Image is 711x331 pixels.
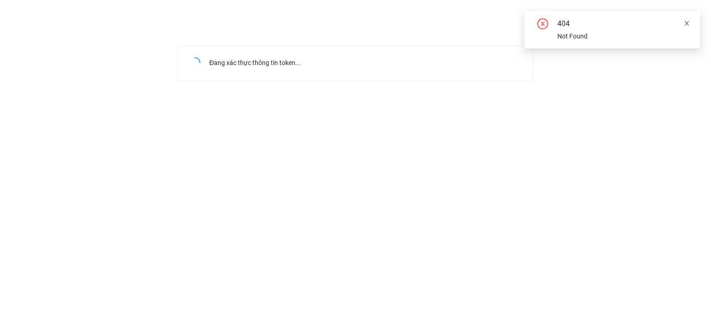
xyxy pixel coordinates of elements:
[189,57,200,68] span: loading
[209,59,301,66] span: Đang xác thực thông tin token...
[684,20,690,27] span: close
[557,18,689,29] div: 404
[537,18,548,31] span: close-circle
[557,31,689,41] div: Not Found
